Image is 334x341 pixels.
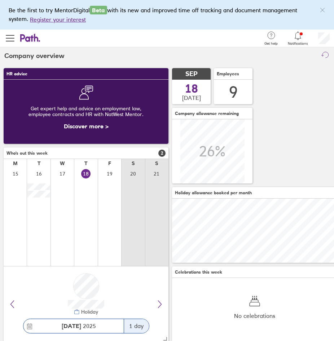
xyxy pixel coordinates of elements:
strong: [DATE] [62,322,81,329]
span: 2025 [62,323,96,329]
div: Holiday [80,309,98,315]
span: [DATE] [182,94,201,101]
span: 18 [185,83,198,94]
h2: Company overview [4,47,65,65]
a: Notifications [288,31,308,46]
div: S [132,160,135,166]
div: T [38,160,40,166]
span: Who's out this week [6,151,48,156]
span: Get help [264,41,278,46]
button: Register your interest [30,15,86,24]
div: M [13,160,18,166]
span: HR advice [6,71,27,76]
span: Beta [90,6,107,14]
div: 9 [229,83,238,101]
div: W [60,160,65,166]
span: 2 [158,150,166,157]
span: No celebrations [234,313,275,319]
div: F [108,160,111,166]
span: SEP [185,70,198,78]
span: Celebrations this week [175,270,222,275]
div: 1 day [124,319,149,333]
div: Get expert help and advice on employment law, employee contracts and HR with NatWest Mentor. [9,100,163,123]
div: S [155,160,158,166]
span: Employees [217,71,239,76]
span: Company allowance remaining [175,111,239,116]
span: Holiday allowance booked per month [175,190,252,195]
a: Discover more > [64,123,109,130]
div: Be the first to try MentorDigital with its new and improved time off tracking and document manage... [9,6,325,24]
div: T [84,160,87,166]
span: Notifications [288,41,308,46]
